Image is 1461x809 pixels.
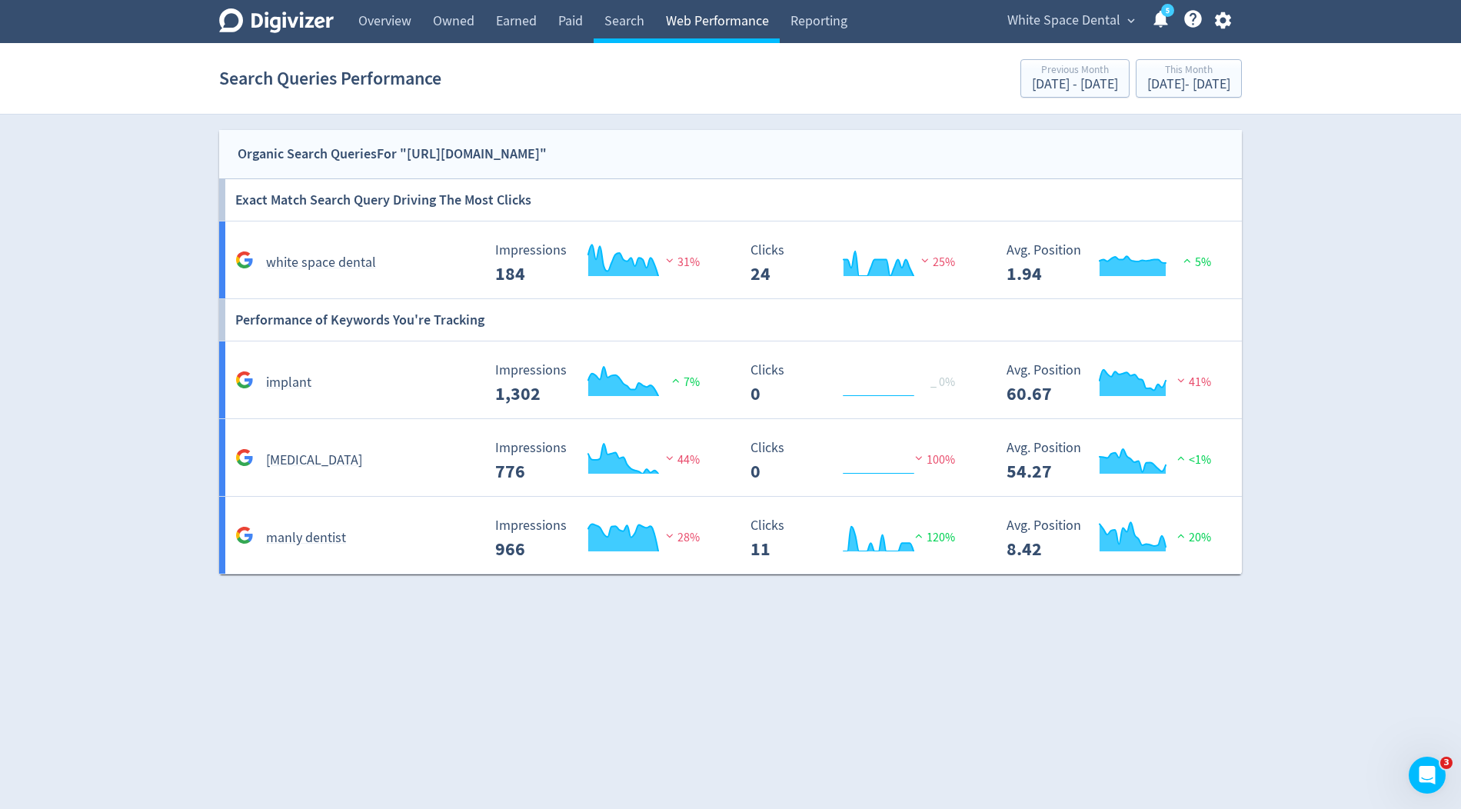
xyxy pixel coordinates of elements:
[238,143,547,165] div: Organic Search Queries For "[URL][DOMAIN_NAME]"
[1173,452,1189,464] img: positive-performance.svg
[235,299,484,341] h6: Performance of Keywords You're Tracking
[911,530,955,545] span: 120%
[662,530,677,541] img: negative-performance.svg
[488,441,718,481] svg: Impressions 776
[668,375,684,386] img: positive-performance.svg
[662,530,700,545] span: 28%
[662,255,700,270] span: 31%
[1032,78,1118,92] div: [DATE] - [DATE]
[917,255,933,266] img: negative-performance.svg
[743,363,973,404] svg: Clicks 0
[999,363,1230,404] svg: Avg. Position 60.67
[266,451,362,470] h5: [MEDICAL_DATA]
[662,452,700,468] span: 44%
[266,374,311,392] h5: implant
[743,441,973,481] svg: Clicks 0
[1166,5,1170,16] text: 5
[1173,530,1211,545] span: 20%
[235,526,254,544] svg: Google Analytics
[1002,8,1139,33] button: White Space Dental
[266,529,346,548] h5: manly dentist
[488,363,718,404] svg: Impressions 1,302
[1136,59,1242,98] button: This Month[DATE]- [DATE]
[1161,4,1174,17] a: 5
[930,375,955,390] span: _ 0%
[219,54,441,103] h1: Search Queries Performance
[662,452,677,464] img: negative-performance.svg
[235,448,254,467] svg: Google Analytics
[1180,255,1195,266] img: positive-performance.svg
[743,243,973,284] svg: Clicks 24
[235,371,254,389] svg: Google Analytics
[1173,375,1189,386] img: negative-performance.svg
[266,254,376,272] h5: white space dental
[911,530,927,541] img: positive-performance.svg
[1409,757,1446,794] iframe: Intercom live chat
[219,341,1242,419] a: implant Impressions 1,302 Impressions 1,302 7% Clicks 0 Clicks 0 _ 0% Avg. Position 60.67 Avg. Po...
[1173,375,1211,390] span: 41%
[235,179,531,221] h6: Exact Match Search Query Driving The Most Clicks
[219,497,1242,574] a: manly dentist Impressions 966 Impressions 966 28% Clicks 11 Clicks 11 120% Avg. Position 8.42 Avg...
[917,255,955,270] span: 25%
[1180,255,1211,270] span: 5%
[219,221,1242,299] a: white space dental Impressions 184 Impressions 184 31% Clicks 24 Clicks 24 25% Avg. Position 1.94...
[488,243,718,284] svg: Impressions 184
[1147,65,1230,78] div: This Month
[1032,65,1118,78] div: Previous Month
[488,518,718,559] svg: Impressions 966
[1124,14,1138,28] span: expand_more
[1173,530,1189,541] img: positive-performance.svg
[219,419,1242,497] a: [MEDICAL_DATA] Impressions 776 Impressions 776 44% Clicks 0 Clicks 0 100% Avg. Position 54.27 Avg...
[911,452,927,464] img: negative-performance.svg
[1007,8,1120,33] span: White Space Dental
[911,452,955,468] span: 100%
[1173,452,1211,468] span: <1%
[999,518,1230,559] svg: Avg. Position 8.42
[999,243,1230,284] svg: Avg. Position 1.94
[1147,78,1230,92] div: [DATE] - [DATE]
[743,518,973,559] svg: Clicks 11
[1020,59,1130,98] button: Previous Month[DATE] - [DATE]
[662,255,677,266] img: negative-performance.svg
[1440,757,1453,769] span: 3
[235,251,254,269] svg: Google Analytics
[668,375,700,390] span: 7%
[999,441,1230,481] svg: Avg. Position 54.27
